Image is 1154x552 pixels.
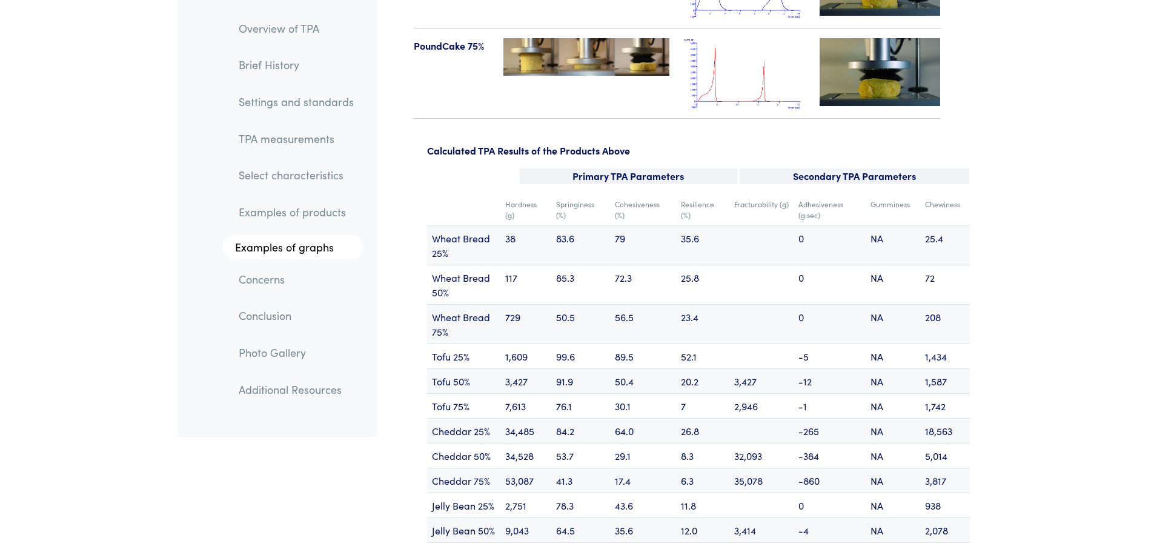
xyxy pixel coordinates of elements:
[729,443,794,468] td: 32,093
[229,199,363,227] a: Examples of products
[427,517,500,542] td: Jelly Bean 50%
[610,344,676,368] td: 89.5
[500,194,551,226] td: Hardness (g)
[500,304,551,344] td: 729
[920,493,970,517] td: 938
[500,368,551,393] td: 3,427
[229,15,363,42] a: Overview of TPA
[500,443,551,468] td: 34,528
[740,168,969,184] p: Secondary TPA Parameters
[551,344,610,368] td: 99.6
[920,393,970,418] td: 1,742
[794,265,866,304] td: 0
[820,38,941,106] img: poundcake-videotn-75.jpg
[920,225,970,265] td: 25.4
[610,393,676,418] td: 30.1
[229,88,363,116] a: Settings and standards
[229,265,363,293] a: Concerns
[427,304,500,344] td: Wheat Bread 75%
[551,304,610,344] td: 50.5
[500,468,551,493] td: 53,087
[676,265,729,304] td: 25.8
[610,368,676,393] td: 50.4
[676,344,729,368] td: 52.1
[794,225,866,265] td: 0
[920,517,970,542] td: 2,078
[676,493,729,517] td: 11.8
[427,368,500,393] td: Tofu 50%
[229,125,363,153] a: TPA measurements
[500,225,551,265] td: 38
[500,265,551,304] td: 117
[676,418,729,443] td: 26.8
[866,393,920,418] td: NA
[794,418,866,443] td: -265
[427,225,500,265] td: Wheat Bread 25%
[676,393,729,418] td: 7
[866,418,920,443] td: NA
[676,517,729,542] td: 12.0
[500,393,551,418] td: 7,613
[920,194,970,226] td: Chewiness
[866,493,920,517] td: NA
[551,225,610,265] td: 83.6
[610,443,676,468] td: 29.1
[500,344,551,368] td: 1,609
[920,368,970,393] td: 1,587
[866,344,920,368] td: NA
[551,418,610,443] td: 84.2
[520,168,737,184] p: Primary TPA Parameters
[610,418,676,443] td: 64.0
[866,443,920,468] td: NA
[920,304,970,344] td: 208
[500,493,551,517] td: 2,751
[729,468,794,493] td: 35,078
[427,143,970,159] p: Calculated TPA Results of the Products Above
[229,376,363,404] a: Additional Resources
[676,194,729,226] td: Resilience (%)
[794,368,866,393] td: -12
[500,418,551,443] td: 34,485
[920,468,970,493] td: 3,817
[866,225,920,265] td: NA
[866,194,920,226] td: Gumminess
[729,517,794,542] td: 3,414
[794,194,866,226] td: Adhesiveness (g.sec)
[920,344,970,368] td: 1,434
[427,493,500,517] td: Jelly Bean 25%
[551,493,610,517] td: 78.3
[610,194,676,226] td: Cohesiveness (%)
[676,368,729,393] td: 20.2
[551,393,610,418] td: 76.1
[610,493,676,517] td: 43.6
[551,194,610,226] td: Springiness (%)
[427,265,500,304] td: Wheat Bread 50%
[794,468,866,493] td: -860
[866,468,920,493] td: NA
[920,265,970,304] td: 72
[676,225,729,265] td: 35.6
[729,393,794,418] td: 2,946
[414,38,489,54] p: PoundCake 75%
[794,393,866,418] td: -1
[223,235,363,259] a: Examples of graphs
[229,52,363,79] a: Brief History
[684,38,805,109] img: poundcake_tpa_75.png
[866,517,920,542] td: NA
[551,517,610,542] td: 64.5
[551,265,610,304] td: 85.3
[610,225,676,265] td: 79
[866,368,920,393] td: NA
[729,368,794,393] td: 3,427
[427,418,500,443] td: Cheddar 25%
[866,265,920,304] td: NA
[500,517,551,542] td: 9,043
[676,443,729,468] td: 8.3
[610,517,676,542] td: 35.6
[729,194,794,226] td: Fracturability (g)
[794,493,866,517] td: 0
[427,468,500,493] td: Cheddar 75%
[229,339,363,367] a: Photo Gallery
[427,443,500,468] td: Cheddar 50%
[794,344,866,368] td: -5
